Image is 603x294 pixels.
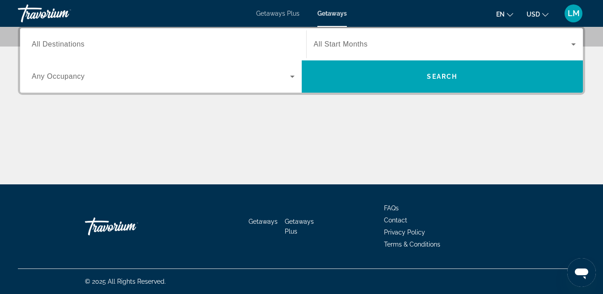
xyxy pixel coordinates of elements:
[302,60,583,93] button: Search
[496,11,505,18] span: en
[568,9,580,18] span: LM
[317,10,347,17] a: Getaways
[427,73,457,80] span: Search
[527,11,540,18] span: USD
[249,218,278,225] a: Getaways
[85,278,166,285] span: © 2025 All Rights Reserved.
[384,241,440,248] a: Terms & Conditions
[32,40,84,48] span: All Destinations
[18,2,107,25] a: Travorium
[256,10,299,17] a: Getaways Plus
[85,213,174,240] a: Go Home
[384,205,399,212] a: FAQs
[314,40,368,48] span: All Start Months
[562,4,585,23] button: User Menu
[384,217,407,224] a: Contact
[384,229,425,236] a: Privacy Policy
[496,8,513,21] button: Change language
[285,218,314,235] a: Getaways Plus
[32,39,295,50] input: Select destination
[20,28,583,93] div: Search widget
[567,258,596,287] iframe: Кнопка запуска окна обмена сообщениями
[527,8,548,21] button: Change currency
[32,72,85,80] span: Any Occupancy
